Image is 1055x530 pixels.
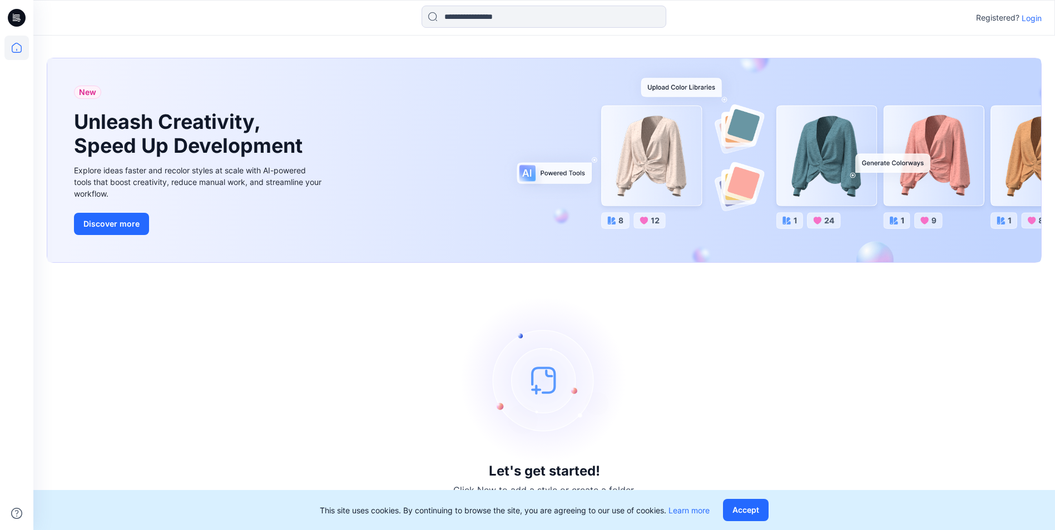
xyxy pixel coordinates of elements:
a: Discover more [74,213,324,235]
h3: Let's get started! [489,463,600,479]
p: Registered? [976,11,1019,24]
h1: Unleash Creativity, Speed Up Development [74,110,308,158]
img: empty-state-image.svg [461,297,628,463]
button: Discover more [74,213,149,235]
p: Login [1022,12,1042,24]
button: Accept [723,499,769,521]
p: This site uses cookies. By continuing to browse the site, you are agreeing to our use of cookies. [320,504,710,516]
span: New [79,86,96,99]
div: Explore ideas faster and recolor styles at scale with AI-powered tools that boost creativity, red... [74,164,324,199]
a: Learn more [668,506,710,515]
p: Click New to add a style or create a folder. [453,483,636,497]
